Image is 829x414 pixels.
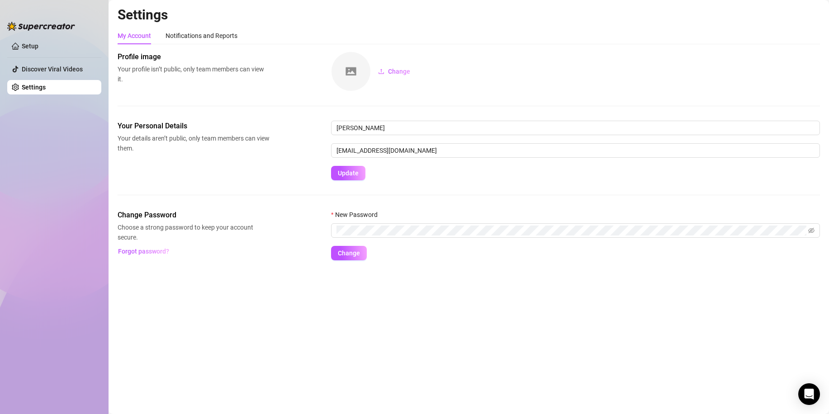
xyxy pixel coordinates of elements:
[331,143,820,158] input: Enter new email
[7,22,75,31] img: logo-BBDzfeDw.svg
[22,84,46,91] a: Settings
[118,248,169,255] span: Forgot password?
[331,246,367,260] button: Change
[371,64,417,79] button: Change
[118,6,820,24] h2: Settings
[331,166,365,180] button: Update
[808,227,815,234] span: eye-invisible
[118,133,270,153] span: Your details aren’t public, only team members can view them.
[338,169,359,177] span: Update
[331,210,384,220] label: New Password
[338,249,360,257] span: Change
[388,68,410,75] span: Change
[118,244,169,259] button: Forgot password?
[798,383,820,405] div: Open Intercom Messenger
[22,66,83,73] a: Discover Viral Videos
[118,52,270,62] span: Profile image
[118,210,270,221] span: Change Password
[336,226,806,235] input: New Password
[331,121,820,135] input: Enter name
[118,121,270,132] span: Your Personal Details
[118,222,270,242] span: Choose a strong password to keep your account secure.
[166,31,237,41] div: Notifications and Reports
[118,64,270,84] span: Your profile isn’t public, only team members can view it.
[118,31,151,41] div: My Account
[22,42,38,50] a: Setup
[378,68,384,75] span: upload
[332,52,370,91] img: square-placeholder.png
